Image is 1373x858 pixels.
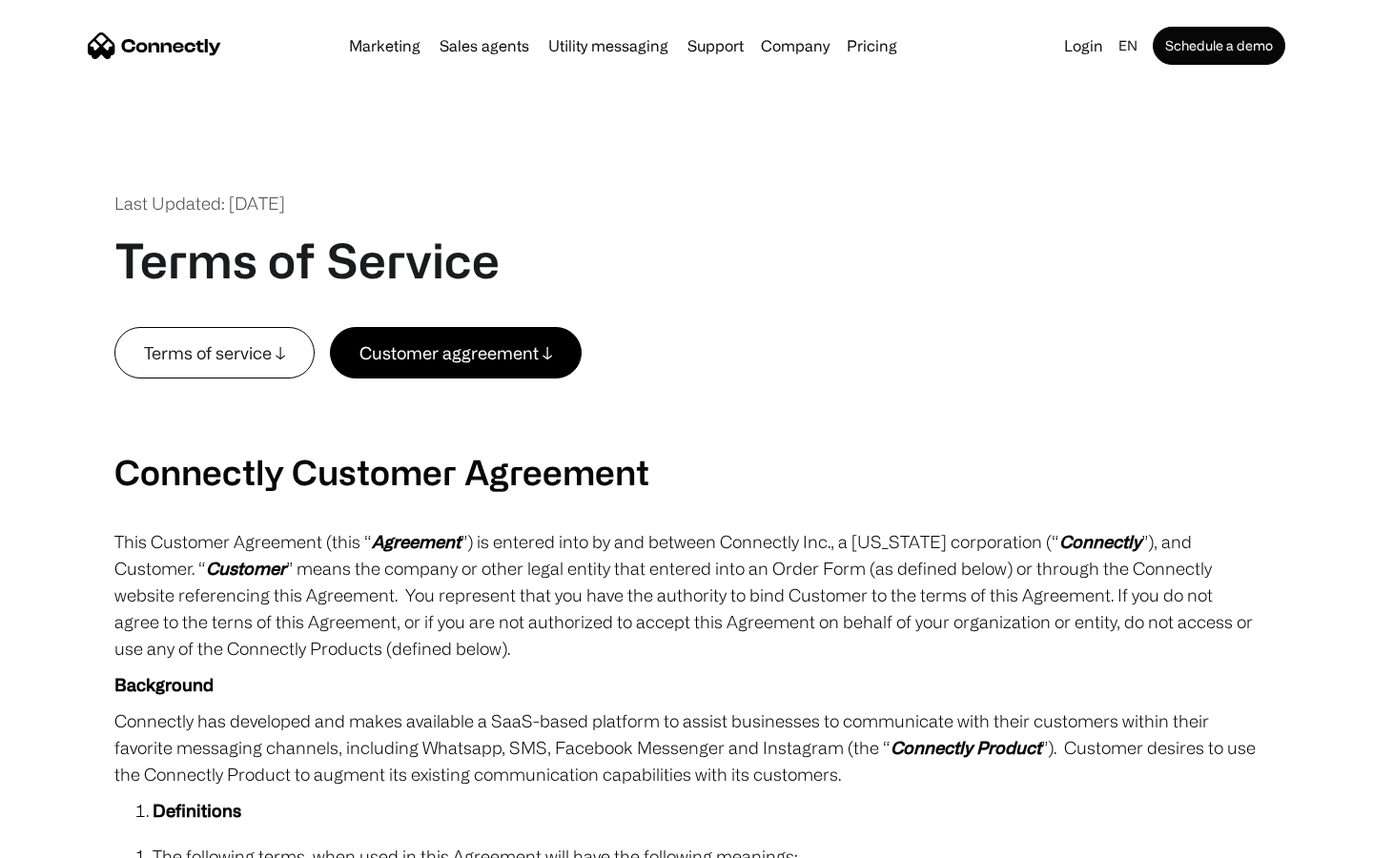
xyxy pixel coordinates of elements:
[359,339,552,366] div: Customer aggreement ↓
[432,38,537,53] a: Sales agents
[19,823,114,851] aside: Language selected: English
[372,532,461,551] em: Agreement
[341,38,428,53] a: Marketing
[114,415,1259,441] p: ‍
[206,559,286,578] em: Customer
[114,675,214,694] strong: Background
[114,378,1259,405] p: ‍
[891,738,1041,757] em: Connectly Product
[761,32,830,59] div: Company
[839,38,905,53] a: Pricing
[114,232,500,289] h1: Terms of Service
[114,191,285,216] div: Last Updated: [DATE]
[680,38,751,53] a: Support
[1056,32,1111,59] a: Login
[153,801,241,820] strong: Definitions
[114,451,1259,492] h2: Connectly Customer Agreement
[541,38,676,53] a: Utility messaging
[114,528,1259,662] p: This Customer Agreement (this “ ”) is entered into by and between Connectly Inc., a [US_STATE] co...
[1153,27,1285,65] a: Schedule a demo
[114,707,1259,787] p: Connectly has developed and makes available a SaaS-based platform to assist businesses to communi...
[144,339,285,366] div: Terms of service ↓
[1118,32,1137,59] div: en
[38,825,114,851] ul: Language list
[1059,532,1141,551] em: Connectly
